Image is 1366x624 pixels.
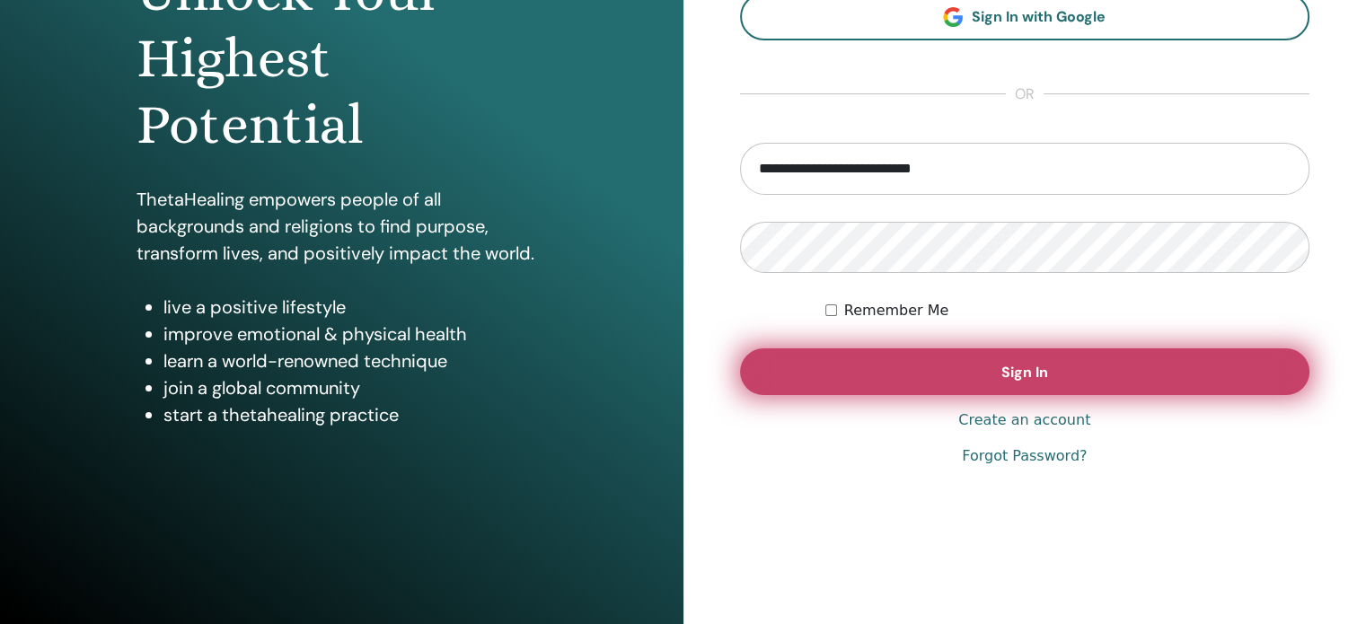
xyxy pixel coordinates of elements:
span: Sign In with Google [972,7,1106,26]
p: ThetaHealing empowers people of all backgrounds and religions to find purpose, transform lives, a... [137,186,547,267]
a: Create an account [958,409,1090,431]
li: start a thetahealing practice [163,401,547,428]
button: Sign In [740,348,1310,395]
li: improve emotional & physical health [163,321,547,347]
a: Forgot Password? [962,445,1087,467]
span: Sign In [1001,363,1048,382]
li: live a positive lifestyle [163,294,547,321]
label: Remember Me [844,300,949,321]
li: learn a world-renowned technique [163,347,547,374]
li: join a global community [163,374,547,401]
div: Keep me authenticated indefinitely or until I manually logout [825,300,1309,321]
span: or [1006,83,1044,105]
